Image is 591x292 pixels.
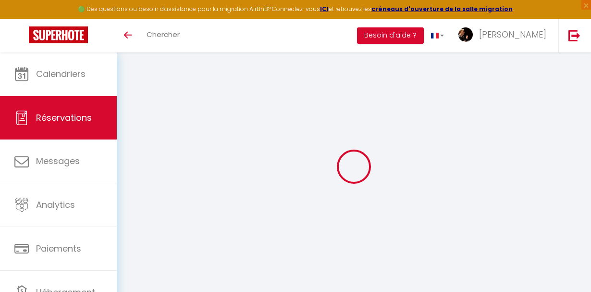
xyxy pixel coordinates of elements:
[29,26,88,43] img: Super Booking
[357,27,424,44] button: Besoin d'aide ?
[458,27,473,42] img: ...
[320,5,329,13] a: ICI
[36,112,92,124] span: Réservations
[36,242,81,254] span: Paiements
[568,29,580,41] img: logout
[147,29,180,39] span: Chercher
[139,19,187,52] a: Chercher
[451,19,558,52] a: ... [PERSON_NAME]
[36,155,80,167] span: Messages
[371,5,513,13] a: créneaux d'ouverture de la salle migration
[479,28,546,40] span: [PERSON_NAME]
[36,68,86,80] span: Calendriers
[36,199,75,211] span: Analytics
